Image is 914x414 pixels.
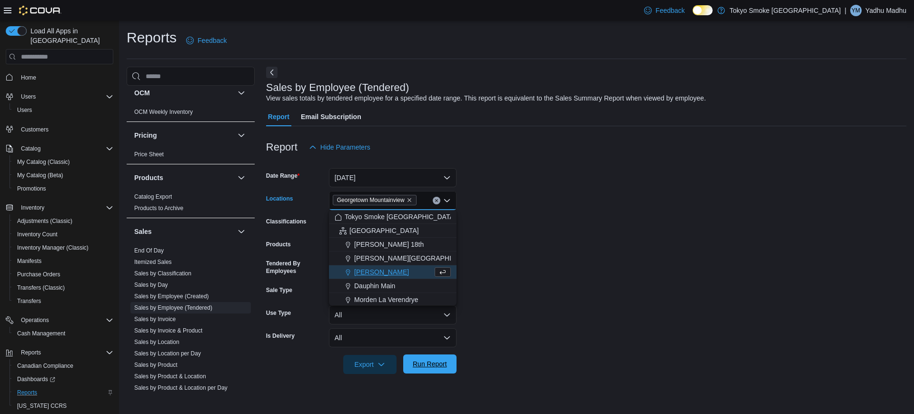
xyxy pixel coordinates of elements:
[2,142,117,155] button: Catalog
[134,315,176,323] span: Sales by Invoice
[13,229,113,240] span: Inventory Count
[134,327,202,334] a: Sales by Invoice & Product
[10,386,117,399] button: Reports
[134,362,178,368] a: Sales by Product
[266,93,706,103] div: View sales totals by tendered employee for a specified date range. This report is equivalent to t...
[2,201,117,214] button: Inventory
[17,347,45,358] button: Reports
[17,362,73,370] span: Canadian Compliance
[21,349,41,356] span: Reports
[17,244,89,252] span: Inventory Manager (Classic)
[17,72,40,83] a: Home
[134,338,179,346] span: Sales by Location
[134,270,191,277] a: Sales by Classification
[354,267,409,277] span: [PERSON_NAME]
[17,284,65,292] span: Transfers (Classic)
[134,293,209,300] a: Sales by Employee (Created)
[329,265,457,279] button: [PERSON_NAME]
[27,26,113,45] span: Load All Apps in [GEOGRAPHIC_DATA]
[10,359,117,373] button: Canadian Compliance
[320,142,370,152] span: Hide Parameters
[349,226,419,235] span: [GEOGRAPHIC_DATA]
[13,215,76,227] a: Adjustments (Classic)
[13,360,77,372] a: Canadian Compliance
[198,36,227,45] span: Feedback
[127,149,255,164] div: Pricing
[17,185,46,192] span: Promotions
[354,240,424,249] span: [PERSON_NAME] 18th
[134,373,206,380] a: Sales by Product & Location
[134,304,212,311] a: Sales by Employee (Tendered)
[266,286,292,294] label: Sale Type
[407,197,412,203] button: Remove Georgetown Mountainview from selection in this group
[337,195,405,205] span: Georgetown Mountainview
[865,5,906,16] p: Yadhu Madhu
[236,226,247,237] button: Sales
[13,269,113,280] span: Purchase Orders
[13,215,113,227] span: Adjustments (Classic)
[134,151,164,158] span: Price Sheet
[134,339,179,345] a: Sales by Location
[17,91,40,102] button: Users
[17,124,52,135] a: Customers
[134,247,164,254] span: End Of Day
[10,103,117,117] button: Users
[268,107,289,126] span: Report
[266,172,300,180] label: Date Range
[134,173,234,182] button: Products
[134,350,201,357] a: Sales by Location per Day
[17,158,70,166] span: My Catalog (Classic)
[134,151,164,158] a: Price Sheet
[17,375,55,383] span: Dashboards
[10,294,117,308] button: Transfers
[134,258,172,266] span: Itemized Sales
[13,282,69,293] a: Transfers (Classic)
[17,71,113,83] span: Home
[305,138,374,157] button: Hide Parameters
[134,204,183,212] span: Products to Archive
[17,314,53,326] button: Operations
[443,197,451,204] button: Close list of options
[134,131,234,140] button: Pricing
[266,195,293,202] label: Locations
[433,197,440,204] button: Clear input
[134,193,172,200] a: Catalog Export
[127,191,255,218] div: Products
[640,1,688,20] a: Feedback
[10,254,117,268] button: Manifests
[134,227,234,236] button: Sales
[10,327,117,340] button: Cash Management
[236,130,247,141] button: Pricing
[10,241,117,254] button: Inventory Manager (Classic)
[134,227,152,236] h3: Sales
[134,88,234,98] button: OCM
[236,172,247,183] button: Products
[2,70,117,84] button: Home
[10,214,117,228] button: Adjustments (Classic)
[13,328,69,339] a: Cash Management
[13,400,70,412] a: [US_STATE] CCRS
[329,168,457,187] button: [DATE]
[17,314,113,326] span: Operations
[17,231,58,238] span: Inventory Count
[10,155,117,169] button: My Catalog (Classic)
[345,212,456,222] span: Tokyo Smoke [GEOGRAPHIC_DATA]
[10,281,117,294] button: Transfers (Classic)
[134,316,176,323] a: Sales by Invoice
[17,402,67,410] span: [US_STATE] CCRS
[13,156,74,168] a: My Catalog (Classic)
[343,355,397,374] button: Export
[21,204,44,212] span: Inventory
[17,143,113,154] span: Catalog
[21,316,49,324] span: Operations
[17,172,63,179] span: My Catalog (Beta)
[134,131,157,140] h3: Pricing
[134,396,199,403] a: Sales by Product per Day
[134,108,193,116] span: OCM Weekly Inventory
[13,374,113,385] span: Dashboards
[17,389,37,396] span: Reports
[13,360,113,372] span: Canadian Compliance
